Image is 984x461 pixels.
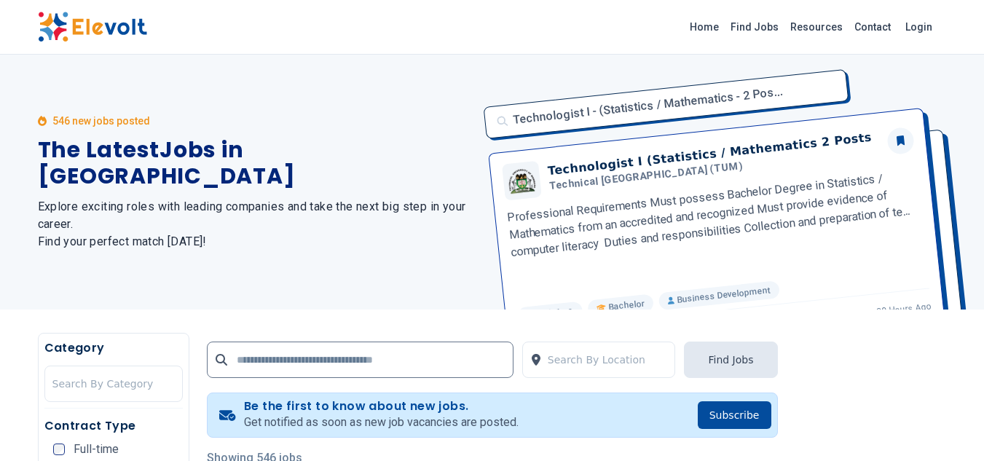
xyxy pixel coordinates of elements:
[784,15,849,39] a: Resources
[38,198,475,251] h2: Explore exciting roles with leading companies and take the next big step in your career. Find you...
[38,137,475,189] h1: The Latest Jobs in [GEOGRAPHIC_DATA]
[244,414,519,431] p: Get notified as soon as new job vacancies are posted.
[38,12,147,42] img: Elevolt
[684,342,777,378] button: Find Jobs
[897,12,941,42] a: Login
[52,114,150,128] p: 546 new jobs posted
[849,15,897,39] a: Contact
[44,339,183,357] h5: Category
[725,15,784,39] a: Find Jobs
[244,399,519,414] h4: Be the first to know about new jobs.
[684,15,725,39] a: Home
[53,444,65,455] input: Full-time
[698,401,771,429] button: Subscribe
[44,417,183,435] h5: Contract Type
[74,444,119,455] span: Full-time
